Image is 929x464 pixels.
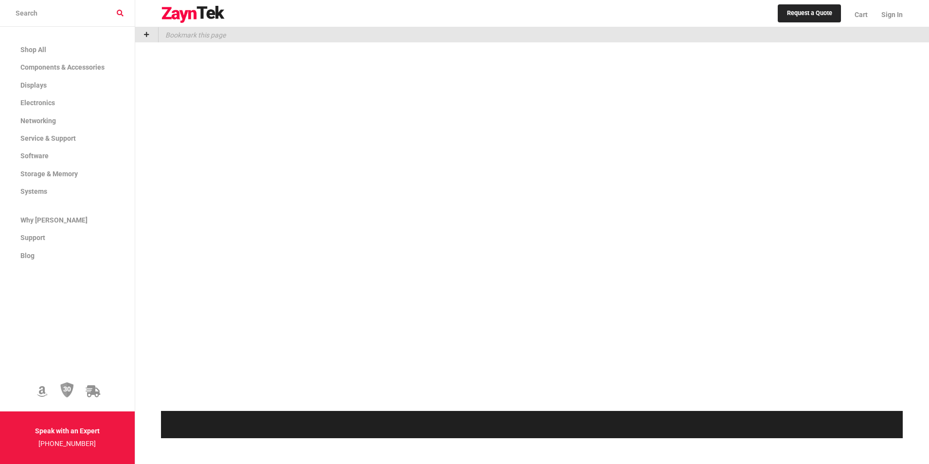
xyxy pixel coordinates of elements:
span: Blog [20,252,35,260]
span: Systems [20,187,47,195]
span: Why [PERSON_NAME] [20,216,88,224]
span: Shop All [20,46,46,54]
a: Cart [848,2,875,27]
img: 30 Day Return Policy [60,382,74,398]
span: Networking [20,117,56,125]
img: logo [161,6,225,23]
span: Support [20,234,45,241]
p: Bookmark this page [159,27,226,42]
span: Displays [20,81,47,89]
span: Storage & Memory [20,170,78,178]
strong: Speak with an Expert [35,427,100,435]
span: Cart [855,11,868,19]
span: Electronics [20,99,55,107]
span: Service & Support [20,134,76,142]
a: Sign In [875,2,903,27]
a: [PHONE_NUMBER] [38,440,96,447]
span: Components & Accessories [20,63,105,71]
span: Software [20,152,49,160]
a: Request a Quote [778,4,841,23]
